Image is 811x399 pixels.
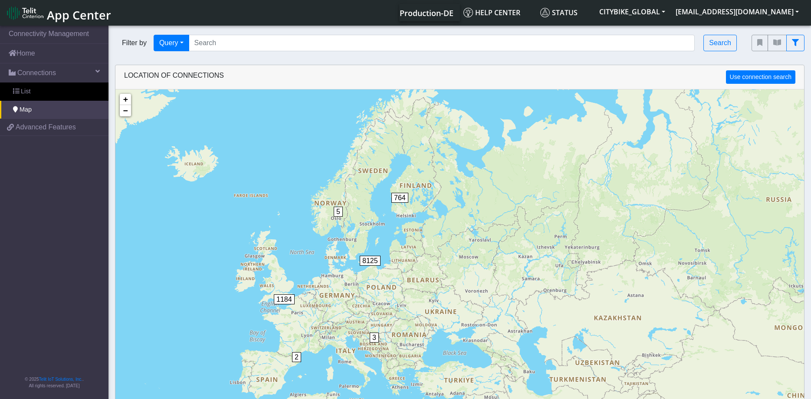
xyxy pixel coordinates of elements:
span: List [21,87,30,96]
span: 5 [334,207,343,217]
img: knowledge.svg [463,8,473,17]
a: App Center [7,3,110,22]
button: Search [703,35,737,51]
span: Advanced Features [16,122,76,132]
button: Query [154,35,189,51]
div: fitlers menu [752,35,804,51]
span: Map [20,105,32,115]
a: Help center [460,4,537,21]
span: 1184 [274,294,295,304]
a: Telit IoT Solutions, Inc. [39,377,82,382]
img: logo-telit-cinterion-gw-new.png [7,6,43,20]
span: Production-DE [400,8,453,18]
span: Status [540,8,578,17]
button: CITYBIKE_GLOBAL [594,4,670,20]
span: App Center [47,7,111,23]
a: Zoom in [120,94,131,105]
a: Your current platform instance [399,4,453,21]
input: Search... [189,35,695,51]
span: Connections [17,68,56,78]
span: 3 [370,333,379,343]
button: [EMAIL_ADDRESS][DOMAIN_NAME] [670,4,804,20]
span: 2 [292,352,301,362]
a: Zoom out [120,105,131,116]
img: status.svg [540,8,550,17]
span: 8125 [360,256,381,266]
div: LOCATION OF CONNECTIONS [115,65,804,89]
span: Help center [463,8,520,17]
a: Status [537,4,594,21]
button: Use connection search [726,70,795,84]
span: Filter by [115,38,154,48]
span: 764 [391,193,408,203]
